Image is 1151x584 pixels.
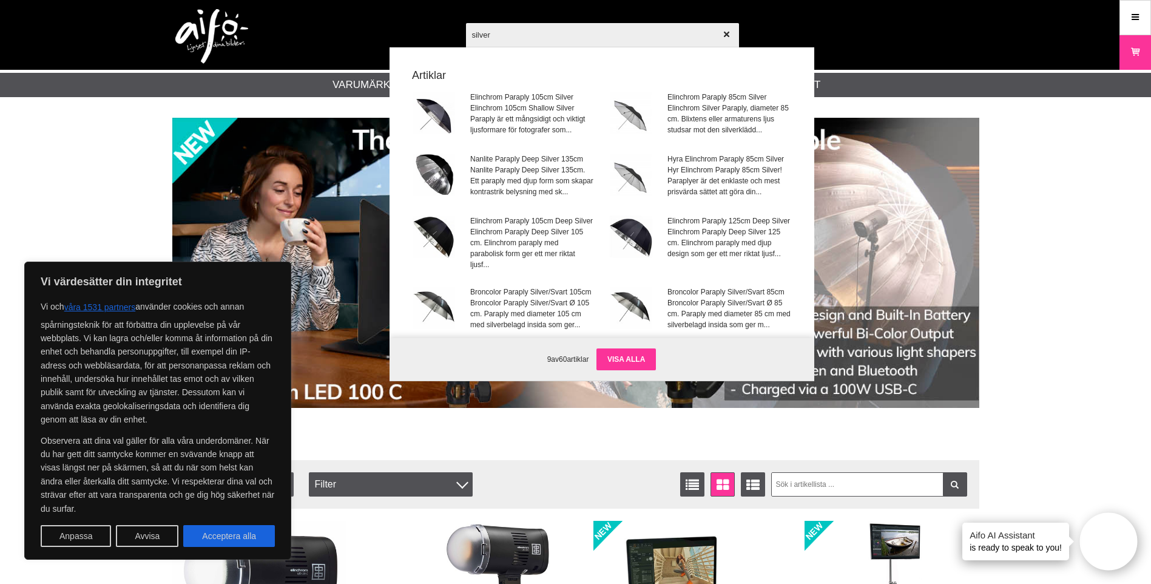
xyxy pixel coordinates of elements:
[667,154,791,165] span: Hyra Elinchrom Paraply 85cm Silver
[470,103,593,135] span: Elinchrom 105cm Shallow Silver Paraply är ett mångsidigt och viktigt ljusformare för fotografer s...
[610,154,652,196] img: el26350-umbrella-01.jpg
[547,355,552,364] span: 9
[596,348,656,370] a: Visa alla
[405,279,601,340] a: Broncolor Paraply Silver/Svart 105cmBroncolor Paraply Silver/Svart Ø 105 cm. Paraply med diameter...
[175,9,248,64] img: logo.png
[667,92,791,103] span: Elinchrom Paraply 85cm Silver
[567,355,589,364] span: artiklar
[24,262,291,560] div: Vi värdesätter din integritet
[41,525,111,547] button: Anpassa
[667,216,791,226] span: Elinchrom Paraply 125cm Deep Silver
[470,154,593,165] span: Nanlite Paraply Deep Silver 135cm
[610,287,652,329] img: br3357400-001.jpg
[405,67,799,84] strong: Artiklar
[603,84,798,145] a: Elinchrom Paraply 85cm SilverElinchrom Silver Paraply, diameter 85 cm. Blixtens eller armaturens ...
[551,355,559,364] span: av
[667,297,791,330] span: Broncolor Paraply Silver/Svart Ø 85 cm. Paraply med diameter 85 cm med silverbelagd insida som ge...
[332,77,405,93] a: Varumärken
[405,208,601,278] a: Elinchrom Paraply 105cm Deep SilverElinchrom Paraply Deep Silver 105 cm. Elinchrom paraply med pa...
[610,92,652,134] img: el26350-umbrella-01.jpg
[413,287,455,329] img: br3357000-001.jpg
[413,216,455,258] img: el26352-umbrella-01.jpg
[559,355,567,364] span: 60
[64,296,136,318] button: våra 1531 partners
[405,146,601,207] a: Nanlite Paraply Deep Silver 135cmNanlite Paraply Deep Silver 135cm. Ett paraply med djup form som...
[470,297,593,330] span: Broncolor Paraply Silver/Svart Ø 105 cm. Paraply med diameter 105 cm med silverbelagd insida som ...
[41,274,275,289] p: Vi värdesätter din integritet
[470,226,593,270] span: Elinchrom Paraply Deep Silver 105 cm. Elinchrom paraply med parabolisk form ger ett mer riktat lj...
[470,287,593,297] span: Broncolor Paraply Silver/Svart 105cm
[470,216,593,226] span: Elinchrom Paraply 105cm Deep Silver
[603,279,798,340] a: Broncolor Paraply Silver/Svart 85cmBroncolor Paraply Silver/Svart Ø 85 cm. Paraply med diameter 8...
[470,165,593,197] span: Nanlite Paraply Deep Silver 135cm. Ett paraply med djup form som skapar kontrastrik belysning med...
[405,84,601,145] a: Elinchrom Paraply 105cm SilverElinchrom 105cm Shallow Silver Paraply är ett mångsidigt och viktig...
[41,296,275,427] p: Vi och använder cookies och annan spårningsteknik för att förbättra din upplevelse på vår webbpla...
[466,13,739,56] input: Sök produkter ...
[603,146,798,207] a: Hyra Elinchrom Paraply 85cm SilverHyr Elinchrom Paraply 85cm Silver! Paraplyer är det enklaste oc...
[667,226,791,259] span: Elinchrom Paraply Deep Silver 125 cm. Elinchrom paraply med djup design som ger ett mer riktat lj...
[610,216,652,258] img: el26353-umbrella-01.jpg
[667,287,791,297] span: Broncolor Paraply Silver/Svart 85cm
[667,165,791,197] span: Hyr Elinchrom Paraply 85cm Silver! Paraplyer är det enklaste och mest prisvärda sättet att göra d...
[603,208,798,278] a: Elinchrom Paraply 125cm Deep SilverElinchrom Paraply Deep Silver 125 cm. Elinchrom paraply med dj...
[116,525,178,547] button: Avvisa
[470,92,593,103] span: Elinchrom Paraply 105cm Silver
[667,103,791,135] span: Elinchrom Silver Paraply, diameter 85 cm. Blixtens eller armaturens ljus studsar mot den silverkl...
[183,525,275,547] button: Acceptera alla
[413,154,455,196] img: u-135s-001.jpg
[413,92,455,134] img: el26348-umbrella-01.jpg
[41,434,275,515] p: Observera att dina val gäller för alla våra underdomäner. När du har gett ditt samtycke kommer en...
